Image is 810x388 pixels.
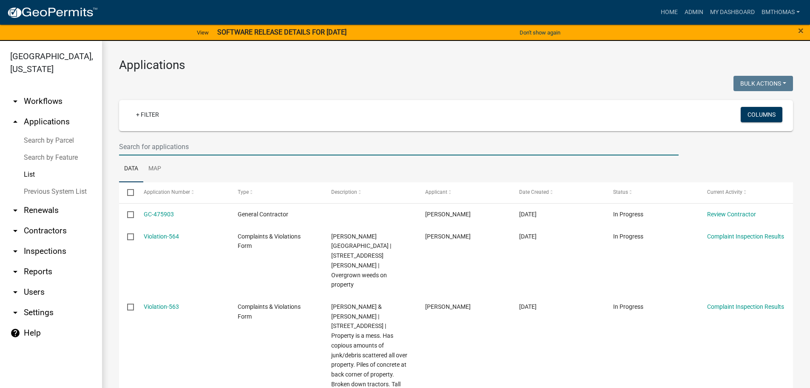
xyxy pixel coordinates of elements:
[798,26,804,36] button: Close
[707,303,784,310] a: Complaint Inspection Results
[798,25,804,37] span: ×
[425,303,471,310] span: Corey
[511,182,605,203] datatable-header-cell: Date Created
[10,226,20,236] i: arrow_drop_down
[707,233,784,240] a: Complaint Inspection Results
[238,233,301,250] span: Complaints & Violations Form
[129,107,166,122] a: + Filter
[331,189,357,195] span: Description
[707,189,742,195] span: Current Activity
[10,205,20,216] i: arrow_drop_down
[229,182,323,203] datatable-header-cell: Type
[519,303,537,310] span: 09/08/2025
[10,267,20,277] i: arrow_drop_down
[10,96,20,106] i: arrow_drop_down
[144,189,190,195] span: Application Number
[238,303,301,320] span: Complaints & Violations Form
[331,233,391,288] span: LaFerney, Brandon | 3415 WESTOVER ST. | Overgrown weeds on property
[425,211,471,218] span: Daniel Jackson
[425,233,471,240] span: Brooklyn Thomas
[605,182,699,203] datatable-header-cell: Status
[707,4,758,20] a: My Dashboard
[417,182,511,203] datatable-header-cell: Applicant
[10,308,20,318] i: arrow_drop_down
[10,246,20,256] i: arrow_drop_down
[733,76,793,91] button: Bulk Actions
[144,303,179,310] a: Violation-563
[707,211,756,218] a: Review Contractor
[238,211,288,218] span: General Contractor
[217,28,347,36] strong: SOFTWARE RELEASE DETAILS FOR [DATE]
[10,328,20,338] i: help
[681,4,707,20] a: Admin
[613,189,628,195] span: Status
[119,182,135,203] datatable-header-cell: Select
[119,138,679,155] input: Search for applications
[119,155,143,183] a: Data
[516,26,564,40] button: Don't show again
[519,211,537,218] span: 09/09/2025
[699,182,793,203] datatable-header-cell: Current Activity
[519,233,537,240] span: 09/09/2025
[613,233,643,240] span: In Progress
[425,189,447,195] span: Applicant
[323,182,417,203] datatable-header-cell: Description
[144,211,174,218] a: GC-475903
[10,117,20,127] i: arrow_drop_up
[193,26,212,40] a: View
[613,211,643,218] span: In Progress
[143,155,166,183] a: Map
[10,287,20,297] i: arrow_drop_down
[657,4,681,20] a: Home
[135,182,229,203] datatable-header-cell: Application Number
[519,189,549,195] span: Date Created
[238,189,249,195] span: Type
[119,58,793,72] h3: Applications
[144,233,179,240] a: Violation-564
[758,4,803,20] a: bmthomas
[613,303,643,310] span: In Progress
[741,107,782,122] button: Columns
